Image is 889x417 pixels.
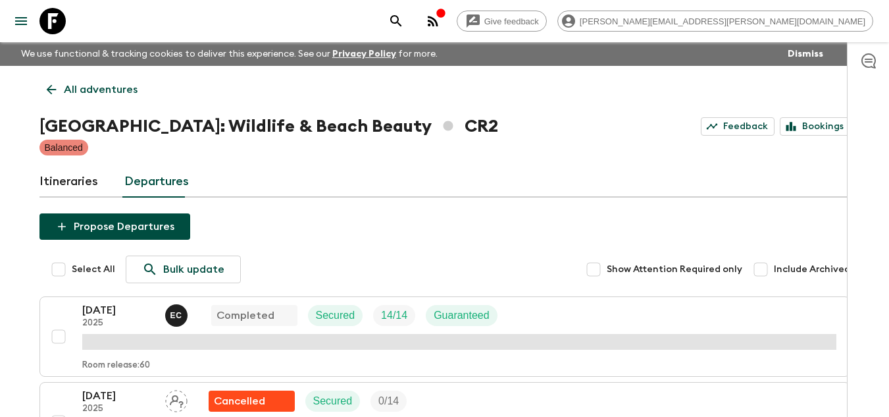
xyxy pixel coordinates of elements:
[305,391,361,412] div: Secured
[8,8,34,34] button: menu
[383,8,409,34] button: search adventures
[308,305,363,326] div: Secured
[39,213,190,240] button: Propose Departures
[313,393,353,409] p: Secured
[16,42,443,66] p: We use functional & tracking cookies to deliver this experience. See our for more.
[572,16,873,26] span: [PERSON_NAME][EMAIL_ADDRESS][PERSON_NAME][DOMAIN_NAME]
[39,296,850,377] button: [DATE]2025Eduardo Caravaca CompletedSecuredTrip FillGuaranteedRoom release:60
[82,302,155,318] p: [DATE]
[165,394,188,404] span: Assign pack leader
[64,82,138,97] p: All adventures
[72,263,115,276] span: Select All
[557,11,873,32] div: [PERSON_NAME][EMAIL_ADDRESS][PERSON_NAME][DOMAIN_NAME]
[39,113,498,140] h1: [GEOGRAPHIC_DATA]: Wildlife & Beach Beauty CR2
[784,45,826,63] button: Dismiss
[216,308,274,323] p: Completed
[457,11,547,32] a: Give feedback
[82,360,150,371] p: Room release: 60
[373,305,415,326] div: Trip Fill
[780,117,850,136] a: Bookings
[45,141,83,154] p: Balanced
[209,391,295,412] div: Flash Pack cancellation
[82,404,155,414] p: 2025
[165,308,190,319] span: Eduardo Caravaca
[477,16,546,26] span: Give feedback
[434,308,490,323] p: Guaranteed
[214,393,265,409] p: Cancelled
[82,318,155,329] p: 2025
[370,391,407,412] div: Trip Fill
[332,49,396,59] a: Privacy Policy
[124,166,189,198] a: Departures
[774,263,850,276] span: Include Archived
[82,388,155,404] p: [DATE]
[126,256,241,283] a: Bulk update
[39,166,98,198] a: Itineraries
[607,263,742,276] span: Show Attention Required only
[381,308,407,323] p: 14 / 14
[701,117,775,136] a: Feedback
[39,76,145,103] a: All adventures
[316,308,355,323] p: Secured
[163,262,224,277] p: Bulk update
[378,393,399,409] p: 0 / 14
